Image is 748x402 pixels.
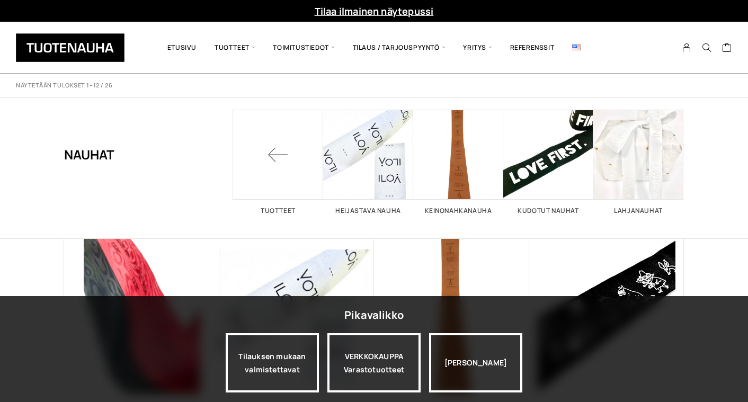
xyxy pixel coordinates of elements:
[697,43,717,52] button: Search
[233,110,323,214] a: Tuotteet
[413,110,503,214] a: Visit product category Keinonahkanauha
[233,208,323,214] h2: Tuotteet
[722,42,732,55] a: Cart
[593,110,683,214] a: Visit product category Lahjanauhat
[454,30,501,66] span: Yritys
[158,30,206,66] a: Etusivu
[226,333,319,392] a: Tilauksen mukaan valmistettavat
[64,110,114,200] h1: Nauhat
[572,44,581,50] img: English
[264,30,343,66] span: Toimitustiedot
[344,306,404,325] div: Pikavalikko
[16,82,112,90] p: Näytetään tulokset 1–12 / 26
[323,110,413,214] a: Visit product category Heijastava nauha
[676,43,697,52] a: My Account
[16,33,124,62] img: Tuotenauha Oy
[501,30,564,66] a: Referenssit
[503,208,593,214] h2: Kudotut nauhat
[429,333,522,392] div: [PERSON_NAME]
[413,208,503,214] h2: Keinonahkanauha
[327,333,421,392] a: VERKKOKAUPPAVarastotuotteet
[323,208,413,214] h2: Heijastava nauha
[503,110,593,214] a: Visit product category Kudotut nauhat
[315,5,434,17] a: Tilaa ilmainen näytepussi
[593,208,683,214] h2: Lahjanauhat
[206,30,264,66] span: Tuotteet
[327,333,421,392] div: VERKKOKAUPPA Varastotuotteet
[344,30,455,66] span: Tilaus / Tarjouspyyntö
